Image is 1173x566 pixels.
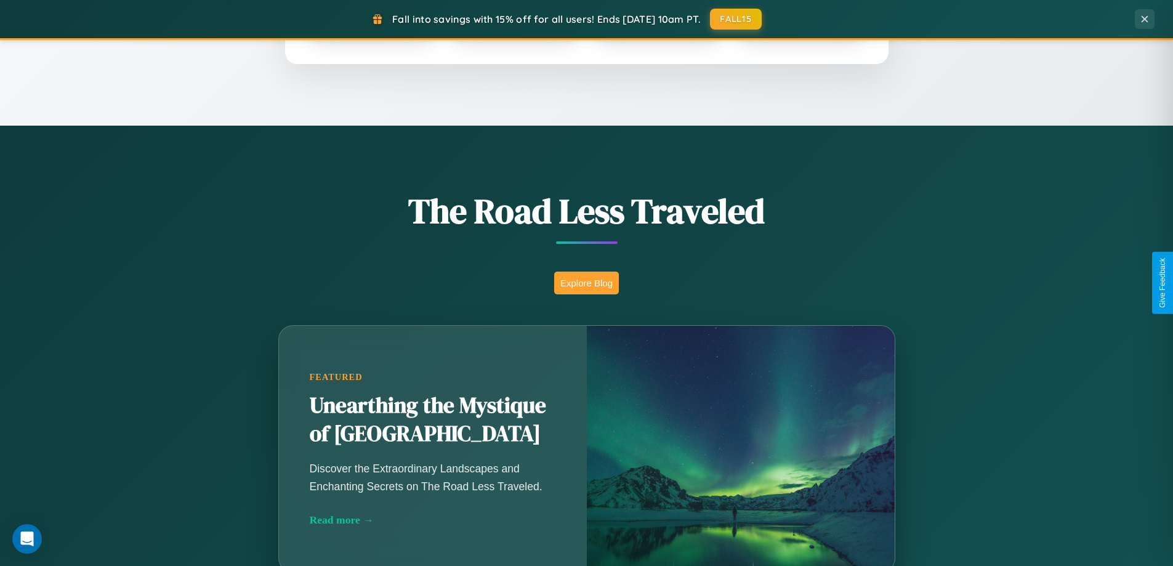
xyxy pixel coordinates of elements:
div: Give Feedback [1158,258,1167,308]
p: Discover the Extraordinary Landscapes and Enchanting Secrets on The Road Less Traveled. [310,460,556,495]
h1: The Road Less Traveled [217,187,956,235]
div: Featured [310,372,556,382]
button: Explore Blog [554,272,619,294]
button: FALL15 [710,9,762,30]
h2: Unearthing the Mystique of [GEOGRAPHIC_DATA] [310,392,556,448]
div: Read more → [310,514,556,527]
div: Open Intercom Messenger [12,524,42,554]
span: Fall into savings with 15% off for all users! Ends [DATE] 10am PT. [392,13,701,25]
